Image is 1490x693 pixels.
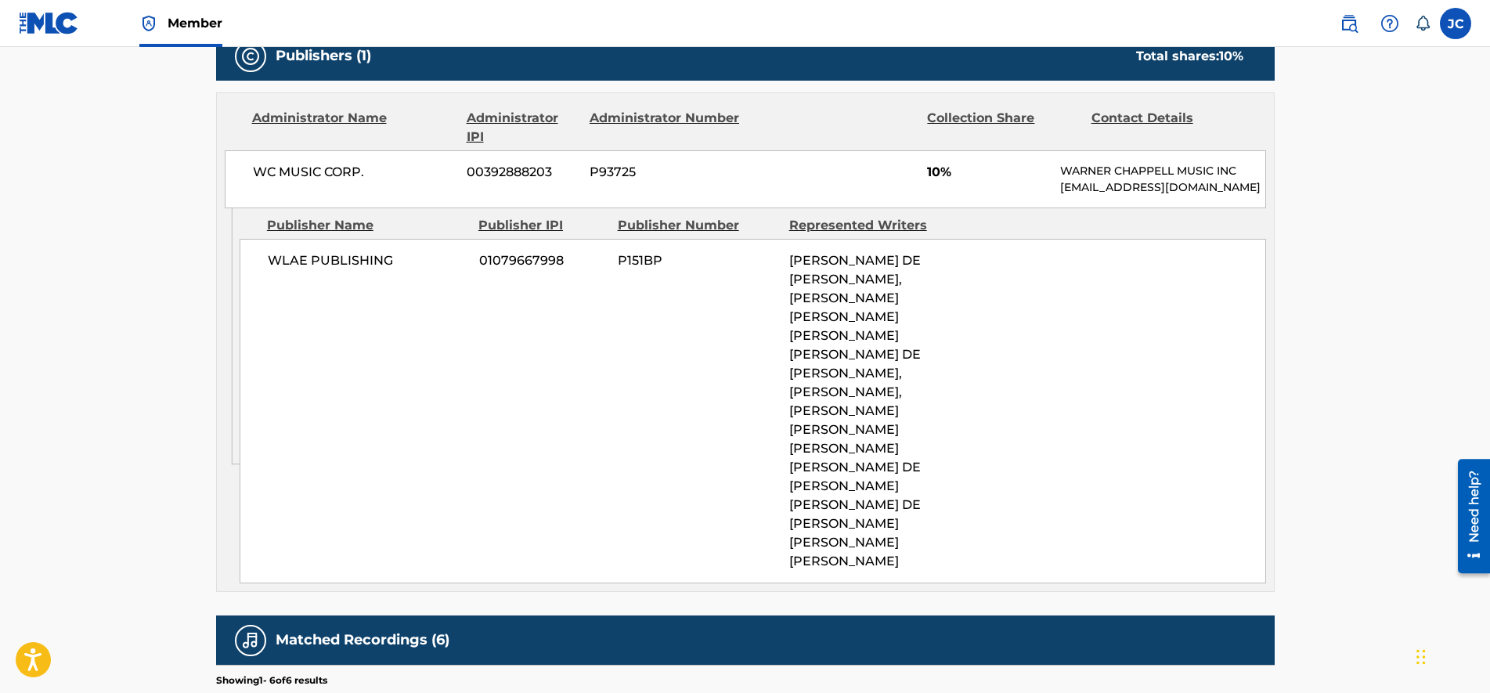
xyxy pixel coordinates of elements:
[139,14,158,33] img: Top Rightsholder
[168,14,222,32] span: Member
[479,251,606,270] span: 01079667998
[590,163,741,182] span: P93725
[1416,633,1426,680] div: Arrastrar
[253,163,456,182] span: WC MUSIC CORP.
[268,251,467,270] span: WLAE PUBLISHING
[267,216,467,235] div: Publisher Name
[276,631,449,649] h5: Matched Recordings (6)
[1340,14,1358,33] img: search
[276,47,371,65] h5: Publishers (1)
[216,673,327,688] p: Showing 1 - 6 of 6 results
[1415,16,1430,31] div: Notifications
[789,216,949,235] div: Represented Writers
[1136,47,1243,66] div: Total shares:
[467,109,578,146] div: Administrator IPI
[478,216,606,235] div: Publisher IPI
[241,631,260,650] img: Matched Recordings
[1374,8,1405,39] div: Help
[1219,49,1243,63] span: 10 %
[618,216,777,235] div: Publisher Number
[1380,14,1399,33] img: help
[789,253,921,568] span: [PERSON_NAME] DE [PERSON_NAME], [PERSON_NAME] [PERSON_NAME] [PERSON_NAME] [PERSON_NAME] DE [PERSO...
[1412,618,1490,693] div: Widget de chat
[467,163,578,182] span: 00392888203
[1446,453,1490,579] iframe: Resource Center
[1333,8,1365,39] a: Public Search
[1440,8,1471,39] div: User Menu
[252,109,455,146] div: Administrator Name
[1060,163,1265,179] p: WARNER CHAPPELL MUSIC INC
[1412,618,1490,693] iframe: Chat Widget
[590,109,741,146] div: Administrator Number
[927,163,1048,182] span: 10%
[1091,109,1243,146] div: Contact Details
[618,251,777,270] span: P151BP
[1060,179,1265,196] p: [EMAIL_ADDRESS][DOMAIN_NAME]
[19,12,79,34] img: MLC Logo
[241,47,260,66] img: Publishers
[927,109,1079,146] div: Collection Share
